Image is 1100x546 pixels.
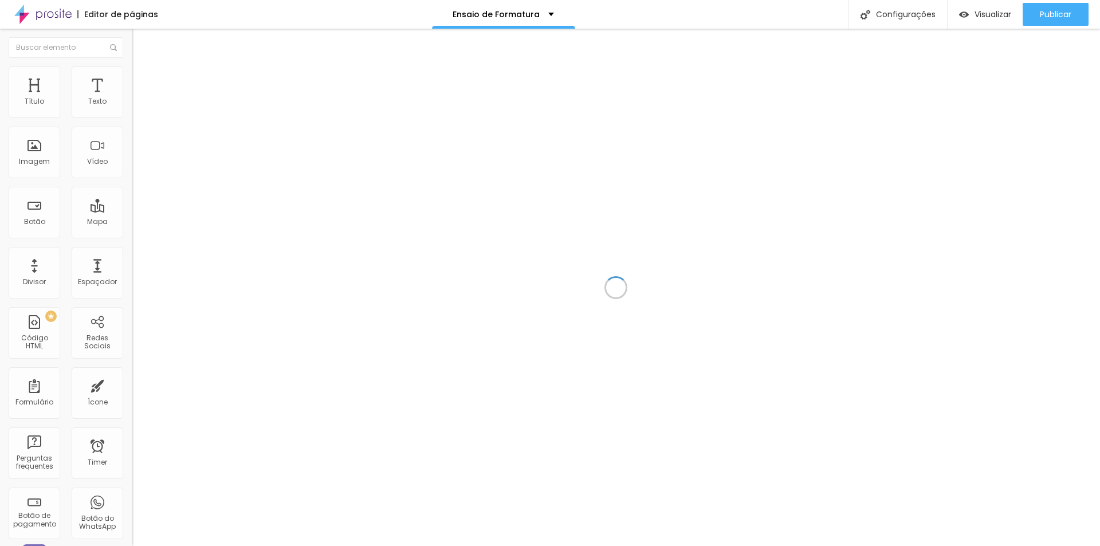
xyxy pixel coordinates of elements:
button: Visualizar [948,3,1023,26]
div: Ícone [88,398,108,406]
p: Ensaio de Formatura [453,10,540,18]
div: Título [25,97,44,105]
div: Formulário [15,398,53,406]
div: Texto [88,97,107,105]
div: Timer [88,458,107,466]
span: Visualizar [975,10,1011,19]
div: Editor de páginas [77,10,158,18]
div: Perguntas frequentes [11,454,57,471]
div: Redes Sociais [74,334,120,351]
span: Publicar [1040,10,1071,19]
input: Buscar elemento [9,37,123,58]
div: Espaçador [78,278,117,286]
img: Icone [861,10,870,19]
div: Imagem [19,158,50,166]
div: Botão do WhatsApp [74,514,120,531]
img: Icone [110,44,117,51]
div: Divisor [23,278,46,286]
div: Mapa [87,218,108,226]
div: Botão [24,218,45,226]
button: Publicar [1023,3,1089,26]
div: Vídeo [87,158,108,166]
img: view-1.svg [959,10,969,19]
div: Botão de pagamento [11,512,57,528]
div: Código HTML [11,334,57,351]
